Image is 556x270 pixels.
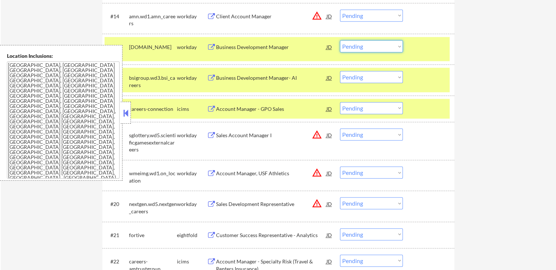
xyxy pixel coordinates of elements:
[312,11,322,21] button: warning_amber
[129,13,177,27] div: amn.wd1.amn_careers
[216,105,326,113] div: Account Manager - GPO Sales
[129,44,177,51] div: [DOMAIN_NAME]
[7,52,120,60] div: Location Inclusions:
[177,44,207,51] div: workday
[326,102,333,115] div: JD
[129,232,177,239] div: fortive
[326,128,333,142] div: JD
[216,74,326,82] div: Business Development Manager- AI
[312,198,322,209] button: warning_amber
[110,232,123,239] div: #21
[129,200,177,215] div: nextgen.wd5.nextgen_careers
[110,13,123,20] div: #14
[216,13,326,20] div: Client Account Manager
[177,132,207,139] div: workday
[326,197,333,210] div: JD
[177,105,207,113] div: icims
[129,170,177,184] div: wmeimg.wd1.on_location
[177,258,207,265] div: icims
[326,71,333,84] div: JD
[129,74,177,89] div: bsigroup.wd3.bsi_careers
[312,130,322,140] button: warning_amber
[129,132,177,153] div: sglottery.wd5.scientificgamesexternalcareers
[177,170,207,177] div: workday
[177,13,207,20] div: workday
[312,168,322,178] button: warning_amber
[216,132,326,139] div: Sales Account Manager I
[110,258,123,265] div: #22
[216,170,326,177] div: Account Manager, USF Athletics
[326,40,333,53] div: JD
[326,255,333,268] div: JD
[110,200,123,208] div: #20
[326,166,333,180] div: JD
[129,105,177,113] div: careers-connection
[177,200,207,208] div: workday
[326,228,333,241] div: JD
[216,200,326,208] div: Sales Development Representative
[177,232,207,239] div: eightfold
[326,10,333,23] div: JD
[110,44,123,51] div: #15
[177,74,207,82] div: workday
[216,44,326,51] div: Business Development Manager
[216,232,326,239] div: Customer Success Representative - Analytics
